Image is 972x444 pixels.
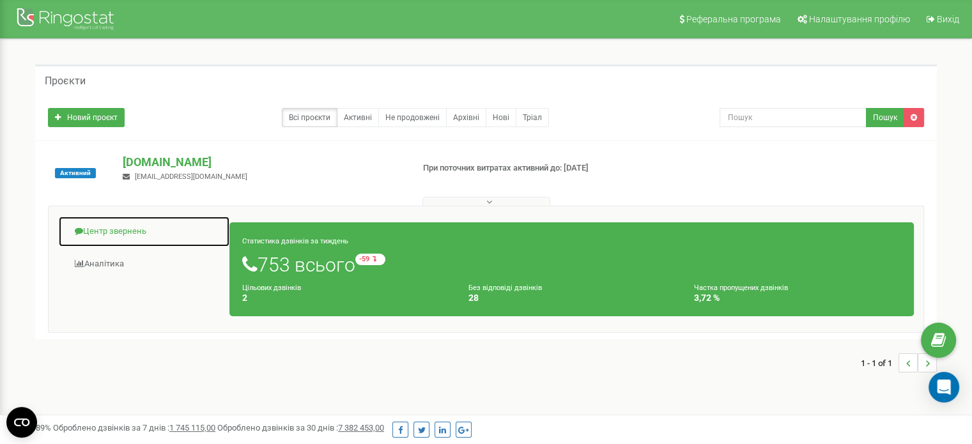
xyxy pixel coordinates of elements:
[809,14,910,24] span: Налаштування профілю
[337,108,379,127] a: Активні
[929,372,959,402] div: Open Intercom Messenger
[53,423,215,433] span: Оброблено дзвінків за 7 днів :
[217,423,384,433] span: Оброблено дзвінків за 30 днів :
[686,14,781,24] span: Реферальна програма
[6,407,37,438] button: Open CMP widget
[169,423,215,433] u: 1 745 115,00
[135,172,247,181] span: [EMAIL_ADDRESS][DOMAIN_NAME]
[242,293,449,303] h4: 2
[446,108,486,127] a: Архівні
[378,108,447,127] a: Не продовжені
[58,249,230,280] a: Аналiтика
[516,108,549,127] a: Тріал
[486,108,516,127] a: Нові
[694,284,788,292] small: Частка пропущених дзвінків
[720,108,867,127] input: Пошук
[282,108,337,127] a: Всі проєкти
[48,108,125,127] a: Новий проєкт
[45,75,86,87] h5: Проєкти
[861,353,899,372] span: 1 - 1 of 1
[468,284,542,292] small: Без відповіді дзвінків
[242,237,348,245] small: Статистика дзвінків за тиждень
[55,168,96,178] span: Активний
[58,216,230,247] a: Центр звернень
[937,14,959,24] span: Вихід
[468,293,675,303] h4: 28
[242,284,301,292] small: Цільових дзвінків
[338,423,384,433] u: 7 382 453,00
[861,341,937,385] nav: ...
[242,254,901,275] h1: 753 всього
[355,254,385,265] small: -59
[423,162,628,174] p: При поточних витратах активний до: [DATE]
[694,293,901,303] h4: 3,72 %
[866,108,904,127] button: Пошук
[123,154,402,171] p: [DOMAIN_NAME]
